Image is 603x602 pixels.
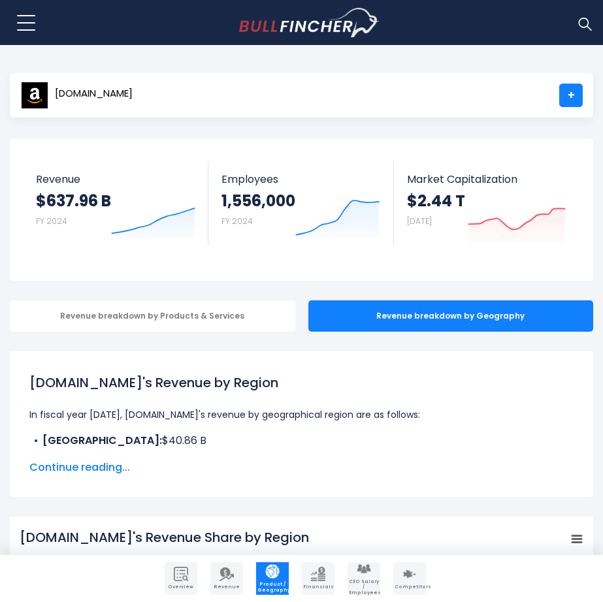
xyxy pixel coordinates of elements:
[29,449,574,464] li: $93.83 B
[239,8,380,38] img: bullfincher logo
[349,579,379,595] span: CEO Salary / Employees
[23,161,208,246] a: Revenue $637.96 B FY 2024
[36,173,195,185] span: Revenue
[393,562,426,595] a: Company Competitors
[21,82,48,109] img: AMZN logo
[212,584,242,590] span: Revenue
[308,300,594,332] div: Revenue breakdown by Geography
[348,562,380,595] a: Company Employees
[395,584,425,590] span: Competitors
[166,584,196,590] span: Overview
[221,191,295,211] strong: 1,556,000
[303,584,333,590] span: Financials
[257,582,287,593] span: Product / Geography
[29,460,574,475] span: Continue reading...
[394,161,579,246] a: Market Capitalization $2.44 T [DATE]
[208,161,393,246] a: Employees 1,556,000 FY 2024
[239,8,380,38] a: Go to homepage
[559,84,583,107] a: +
[10,300,295,332] div: Revenue breakdown by Products & Services
[165,562,197,595] a: Company Overview
[29,433,574,449] li: $40.86 B
[221,173,380,185] span: Employees
[20,84,133,107] a: [DOMAIN_NAME]
[210,562,243,595] a: Company Revenue
[302,562,334,595] a: Company Financials
[221,215,253,227] small: FY 2024
[29,407,574,422] p: In fiscal year [DATE], [DOMAIN_NAME]'s revenue by geographical region are as follows:
[29,373,574,392] h1: [DOMAIN_NAME]'s Revenue by Region
[20,528,309,547] tspan: [DOMAIN_NAME]'s Revenue Share by Region
[407,215,432,227] small: [DATE]
[36,215,67,227] small: FY 2024
[55,88,133,99] span: [DOMAIN_NAME]
[256,562,289,595] a: Company Product/Geography
[407,191,465,211] strong: $2.44 T
[42,433,162,448] b: [GEOGRAPHIC_DATA]:
[42,449,165,464] b: International Segment:
[407,173,566,185] span: Market Capitalization
[36,191,111,211] strong: $637.96 B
